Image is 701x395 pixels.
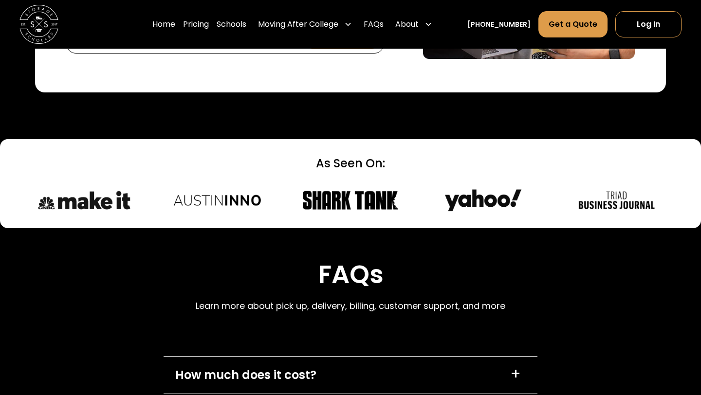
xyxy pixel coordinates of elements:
[395,18,419,30] div: About
[35,155,666,172] div: As Seen On:
[510,366,521,382] div: +
[19,5,58,44] img: Storage Scholars main logo
[217,11,246,38] a: Schools
[615,11,682,37] a: Log In
[196,259,505,289] h2: FAQs
[35,188,133,212] img: CNBC Make It logo.
[254,11,356,38] div: Moving After College
[183,11,209,38] a: Pricing
[364,11,384,38] a: FAQs
[538,11,608,37] a: Get a Quote
[391,11,436,38] div: About
[196,299,505,312] p: Learn more about pick up, delivery, billing, customer support, and more
[467,19,531,30] a: [PHONE_NUMBER]
[175,366,316,384] div: How much does it cost?
[258,18,338,30] div: Moving After College
[152,11,175,38] a: Home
